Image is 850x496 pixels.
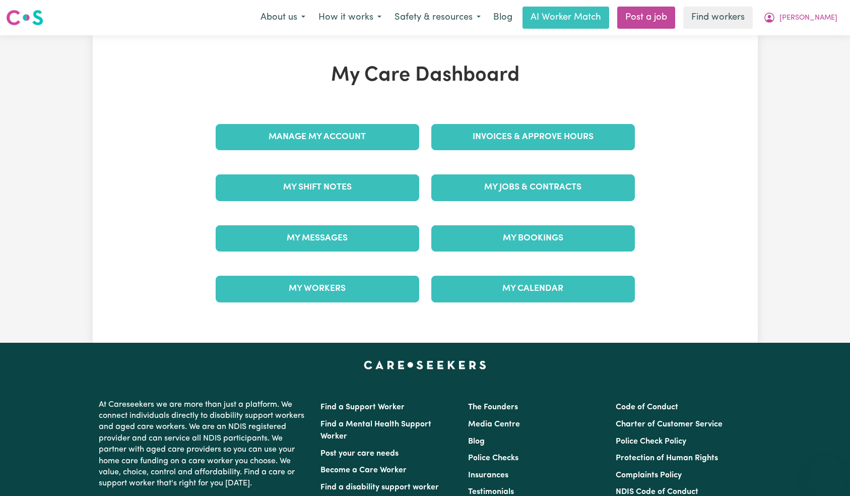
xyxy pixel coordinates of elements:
a: Find a Support Worker [320,403,405,411]
a: Manage My Account [216,124,419,150]
img: Careseekers logo [6,9,43,27]
button: How it works [312,7,388,28]
a: NDIS Code of Conduct [616,488,698,496]
a: Careseekers logo [6,6,43,29]
p: At Careseekers we are more than just a platform. We connect individuals directly to disability su... [99,395,308,493]
a: My Messages [216,225,419,252]
a: Careseekers home page [364,361,486,369]
a: My Jobs & Contracts [431,174,635,201]
a: Invoices & Approve Hours [431,124,635,150]
a: My Bookings [431,225,635,252]
a: Blog [468,438,485,446]
a: My Calendar [431,276,635,302]
a: Find a Mental Health Support Worker [320,420,431,441]
a: Post your care needs [320,450,399,458]
a: The Founders [468,403,518,411]
button: My Account [757,7,844,28]
a: Find a disability support worker [320,483,439,491]
a: Become a Care Worker [320,466,407,474]
button: About us [254,7,312,28]
a: Blog [487,7,518,29]
a: Charter of Customer Service [616,420,723,428]
a: Insurances [468,471,508,479]
span: [PERSON_NAME] [779,13,837,24]
a: Protection of Human Rights [616,454,718,462]
a: My Workers [216,276,419,302]
a: Media Centre [468,420,520,428]
a: My Shift Notes [216,174,419,201]
button: Safety & resources [388,7,487,28]
a: Complaints Policy [616,471,682,479]
a: AI Worker Match [522,7,609,29]
a: Find workers [683,7,753,29]
a: Code of Conduct [616,403,678,411]
a: Testimonials [468,488,514,496]
a: Post a job [617,7,675,29]
a: Police Check Policy [616,438,686,446]
a: Police Checks [468,454,518,462]
h1: My Care Dashboard [210,64,641,88]
iframe: Button to launch messaging window [810,456,842,488]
